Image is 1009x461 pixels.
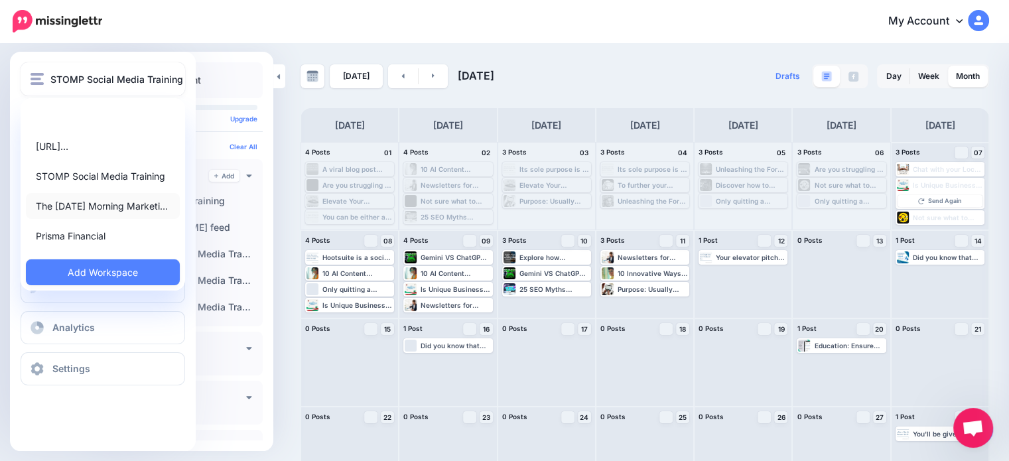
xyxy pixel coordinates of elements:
span: 3 Posts [600,148,625,156]
div: 10 AI Content Creation Hacks That Will Speed Up Your Workflow [DATE] ▸ [URL] #ContentCreationProc... [421,269,491,277]
span: 0 Posts [896,324,921,332]
a: Day [878,66,909,87]
div: Newsletters for everyone often work for no one. AI helps you create versioned content, but it sti... [618,253,688,261]
h4: 03 [578,147,591,159]
span: [DATE] [458,69,494,82]
a: 22 [381,411,394,423]
div: Only quitting a [DEMOGRAPHIC_DATA] job once there are some customers and a clear strategy for exp... [814,197,884,205]
h4: 05 [774,147,787,159]
img: facebook-grey-square.png [848,72,858,82]
div: Explore how seasonal campaign collaborations can boost your brand's visibility, drive sales, and ... [519,253,590,261]
a: 21 [971,323,984,335]
div: Only quitting a [DEMOGRAPHIC_DATA] job once there are some customers and a clear strategy for exp... [322,285,393,293]
span: 27 [876,414,884,421]
div: Chat with your Local Enterprise Office ([PERSON_NAME]) or other agency (Enterprise [GEOGRAPHIC_DA... [913,165,983,173]
span: 23 [482,414,490,421]
div: Discover how to create an unbeatable customer experience! Experience the best customer journey ev... [716,181,786,189]
span: 15 [384,326,391,332]
div: 25 SEO Myths Debunked: What Actually Works: [URL] #seo #google [421,213,491,221]
a: Create [21,270,185,303]
h4: [DATE] [630,117,659,133]
span: 3 Posts [699,148,723,156]
span: 22 [383,414,391,421]
span: 4 Posts [305,236,330,244]
div: Elevate Your Customer Experience with an AI Concierge [URL] [322,197,393,205]
div: Are you struggling to create a successful social media campaign? 😓 Look no further! 👀 This video ... [814,165,884,173]
img: Missinglettr [13,10,102,33]
a: 10 [578,235,591,247]
span: 3 Posts [797,148,821,156]
h4: 04 [676,147,689,159]
div: You can be either a service or a product based business, anyone can use a BS Pod. Read more 👉 [UR... [322,213,393,221]
a: 23 [480,411,493,423]
a: Week [910,66,947,87]
img: calendar-grey-darker.png [306,70,318,82]
div: Is Unique Business Writing an Oxymoron? via @[GEOGRAPHIC_DATA] via @oldladybiz Read more 👉 [URL] ... [913,181,983,189]
a: Month [948,66,988,87]
div: Newsletters for everyone often work for no one. AI helps you create versioned content, but it sti... [421,181,491,189]
a: 11 [676,235,689,247]
div: Did you know that Entrepreneur actually means Instigator, so we tend to be great at starting thin... [913,253,983,261]
span: 1 Post [896,413,915,421]
div: Hootsuite is a social media management platform that allows you to schedule posts, monitor engage... [322,253,393,261]
span: 19 [777,326,784,332]
div: You'll be given recommendations on techniques and tools and plenty of opportunity to "workshop" t... [913,430,983,438]
a: My Account [875,5,989,38]
a: 13 [873,235,886,247]
a: 24 [578,411,591,423]
div: Did you know that Entrepreneur actually means Instigator, so we tend to be great at starting thin... [421,342,491,350]
a: Upgrade [230,115,257,123]
span: 0 Posts [502,413,527,421]
div: Open chat [953,408,993,448]
span: 09 [482,237,490,244]
a: Analytics [21,311,185,344]
span: 13 [876,237,883,244]
h4: 01 [381,147,394,159]
a: [URL]… [26,133,180,159]
a: Add [209,170,239,182]
span: 21 [975,326,981,332]
div: Are you struggling to create a successful social media campaign? 😓 Look no further! 👀 This video ... [322,181,393,189]
span: 3 Posts [502,148,527,156]
a: Prisma Financial [26,223,180,249]
span: 3 Posts [896,148,920,156]
div: Its sole purpose is to provide small business owners with everything they need to manage their Fa... [618,165,688,173]
a: 20 [873,323,886,335]
div: Is Unique Business Writing an Oxymoron? via @[GEOGRAPHIC_DATA] via @oldladybiz Read more 👉 [URL] ... [421,285,491,293]
span: 11 [680,237,685,244]
a: 08 [381,235,394,247]
a: 27 [873,411,886,423]
span: 25 [679,414,687,421]
div: 25 SEO Myths Debunked: What Actually Works: [URL] #seo #google [519,285,590,293]
span: 1 Post [896,236,915,244]
span: 10 [580,237,588,244]
h4: [DATE] [531,117,561,133]
span: Drafts [775,72,800,80]
span: 3 Posts [502,236,527,244]
div: Unleashing the Force of Strategic Storytelling: How Star Wars Can Elevate Your Content Marketing ... [716,165,786,173]
span: 3 Posts [600,236,625,244]
span: 1 Post [797,324,816,332]
div: Not sure what to post on LinkedIn? 👀 Check out these eye-catching LinkedIn post ideas. Complete w... [421,197,491,205]
a: [DATE] [330,64,383,88]
span: 0 Posts [600,413,626,421]
a: STOMP Social Media Training [26,163,180,189]
h4: [DATE] [335,117,365,133]
a: 16 [480,323,493,335]
div: Gemini VS ChatGPT... Which AI assistant will triumph: [URL] #chatgpt #aiwriting #aiassistant #art... [519,269,590,277]
span: 0 Posts [403,413,429,421]
h4: [DATE] [433,117,463,133]
span: 16 [483,326,490,332]
div: 10 AI Content Creation Hacks That Will Speed Up Your Workflow [DATE] ▸ [URL] #ContentCreationProc... [322,269,393,277]
a: Drafts [768,64,808,88]
a: 26 [774,411,787,423]
h4: [DATE] [728,117,758,133]
div: Elevate Your Customer Experience with an AI Concierge [URL] [519,181,590,189]
a: The [DATE] Morning Marketi… [26,193,180,219]
div: Not sure what to post on LinkedIn? 👀 Check out these eye-catching LinkedIn post ideas. Complete w... [814,181,884,189]
div: To further your marketing reach, podcasts can be a great way to target specific audiences and gen... [618,181,688,189]
span: Settings [52,363,90,374]
span: 0 Posts [699,324,724,332]
span: 0 Posts [797,413,822,421]
span: 4 Posts [403,148,429,156]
